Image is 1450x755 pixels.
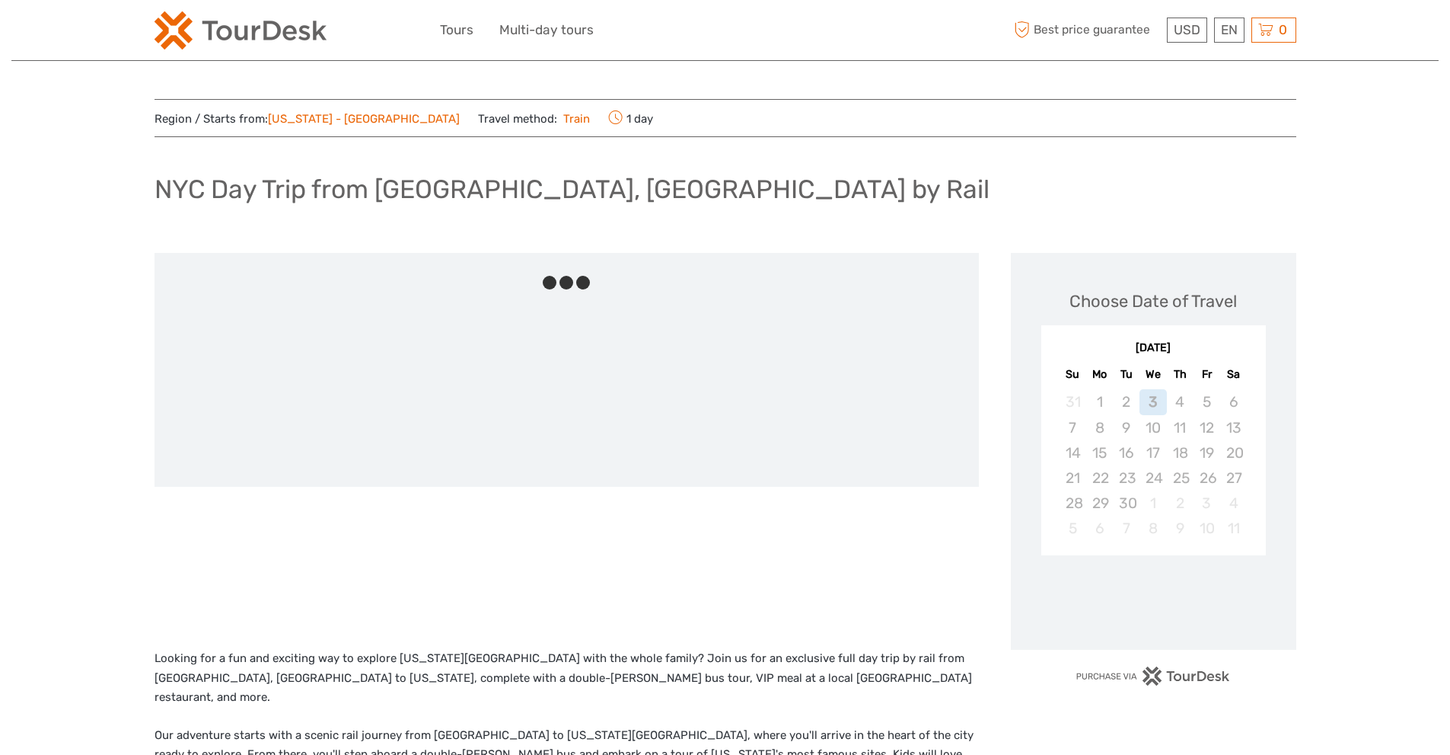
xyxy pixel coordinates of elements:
[1193,491,1220,516] div: Not available Friday, October 3rd, 2025
[1139,364,1166,385] div: We
[1167,415,1193,440] div: Not available Thursday, September 11th, 2025
[268,112,460,126] a: [US_STATE] - [GEOGRAPHIC_DATA]
[1276,22,1289,37] span: 0
[155,174,990,205] h1: NYC Day Trip from [GEOGRAPHIC_DATA], [GEOGRAPHIC_DATA] by Rail
[608,107,653,129] span: 1 day
[1086,491,1113,516] div: Not available Monday, September 29th, 2025
[1076,667,1230,686] img: PurchaseViaTourDesk.png
[1139,465,1166,491] div: Not available Wednesday, September 24th, 2025
[1113,516,1139,541] div: Not available Tuesday, October 7th, 2025
[1220,491,1247,516] div: Not available Saturday, October 4th, 2025
[1011,18,1163,43] span: Best price guarantee
[1113,389,1139,414] div: Not available Tuesday, September 2nd, 2025
[1046,389,1260,541] div: month 2025-09
[1220,364,1247,385] div: Sa
[1167,516,1193,541] div: Not available Thursday, October 9th, 2025
[1060,389,1086,414] div: Not available Sunday, August 31st, 2025
[155,11,327,50] img: 2254-3441b4b5-4e5f-4d00-b396-31f1d84a6ebf_logo_small.png
[1060,415,1086,440] div: Not available Sunday, September 7th, 2025
[1139,491,1166,516] div: Not available Wednesday, October 1st, 2025
[1167,389,1193,414] div: Not available Thursday, September 4th, 2025
[1086,465,1113,491] div: Not available Monday, September 22nd, 2025
[1193,389,1220,414] div: Not available Friday, September 5th, 2025
[1113,364,1139,385] div: Tu
[1167,491,1193,516] div: Not available Thursday, October 2nd, 2025
[1060,516,1086,541] div: Not available Sunday, October 5th, 2025
[1060,440,1086,465] div: Not available Sunday, September 14th, 2025
[155,111,460,127] span: Region / Starts from:
[1167,465,1193,491] div: Not available Thursday, September 25th, 2025
[1069,290,1237,313] div: Choose Date of Travel
[1149,595,1158,605] div: Loading...
[1193,364,1220,385] div: Fr
[1060,364,1086,385] div: Su
[1113,465,1139,491] div: Not available Tuesday, September 23rd, 2025
[1193,415,1220,440] div: Not available Friday, September 12th, 2025
[557,112,591,126] a: Train
[499,19,594,41] a: Multi-day tours
[1113,440,1139,465] div: Not available Tuesday, September 16th, 2025
[1193,465,1220,491] div: Not available Friday, September 26th, 2025
[1041,341,1266,357] div: [DATE]
[1139,516,1166,541] div: Not available Wednesday, October 8th, 2025
[1220,516,1247,541] div: Not available Saturday, October 11th, 2025
[1113,415,1139,440] div: Not available Tuesday, September 9th, 2025
[1193,516,1220,541] div: Not available Friday, October 10th, 2025
[1060,465,1086,491] div: Not available Sunday, September 21st, 2025
[1086,389,1113,414] div: Not available Monday, September 1st, 2025
[1139,440,1166,465] div: Not available Wednesday, September 17th, 2025
[1060,491,1086,516] div: Not available Sunday, September 28th, 2025
[1167,440,1193,465] div: Not available Thursday, September 18th, 2025
[1086,516,1113,541] div: Not available Monday, October 6th, 2025
[1193,440,1220,465] div: Not available Friday, September 19th, 2025
[1086,364,1113,385] div: Mo
[1139,389,1166,414] div: Not available Wednesday, September 3rd, 2025
[1139,415,1166,440] div: Not available Wednesday, September 10th, 2025
[1220,389,1247,414] div: Not available Saturday, September 6th, 2025
[1113,491,1139,516] div: Not available Tuesday, September 30th, 2025
[1220,440,1247,465] div: Not available Saturday, September 20th, 2025
[1214,18,1244,43] div: EN
[1174,22,1200,37] span: USD
[1086,415,1113,440] div: Not available Monday, September 8th, 2025
[1086,440,1113,465] div: Not available Monday, September 15th, 2025
[440,19,473,41] a: Tours
[1167,364,1193,385] div: Th
[1220,465,1247,491] div: Not available Saturday, September 27th, 2025
[478,107,591,129] span: Travel method:
[155,649,979,708] p: Looking for a fun and exciting way to explore [US_STATE][GEOGRAPHIC_DATA] with the whole family? ...
[1220,415,1247,440] div: Not available Saturday, September 13th, 2025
